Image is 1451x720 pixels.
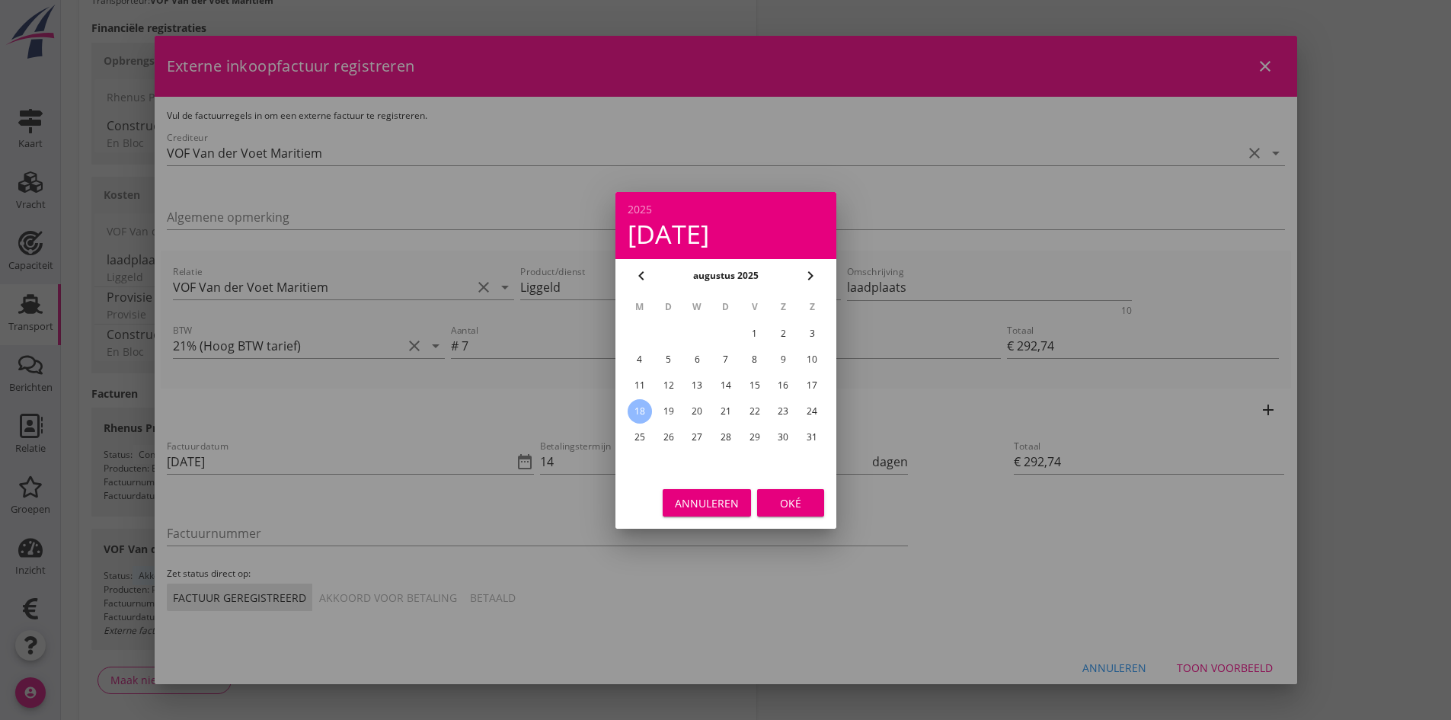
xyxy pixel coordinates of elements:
button: 10 [800,347,824,372]
button: 30 [771,425,795,450]
div: Annuleren [675,494,739,510]
button: 11 [627,373,651,398]
button: 20 [685,399,709,424]
button: 24 [800,399,824,424]
div: 2025 [628,204,824,215]
button: 14 [713,373,737,398]
button: 28 [713,425,737,450]
button: 15 [742,373,766,398]
button: 6 [685,347,709,372]
button: 27 [685,425,709,450]
button: 31 [800,425,824,450]
th: D [712,294,740,320]
button: 8 [742,347,766,372]
th: M [626,294,654,320]
button: 23 [771,399,795,424]
button: 1 [742,322,766,346]
button: 19 [656,399,680,424]
i: chevron_left [632,267,650,285]
div: Oké [769,494,812,510]
button: 21 [713,399,737,424]
button: 25 [627,425,651,450]
button: 17 [800,373,824,398]
i: chevron_right [801,267,820,285]
button: 18 [627,399,651,424]
th: Z [798,294,826,320]
button: 7 [713,347,737,372]
th: Z [769,294,797,320]
button: 16 [771,373,795,398]
th: W [683,294,711,320]
button: 12 [656,373,680,398]
button: 2 [771,322,795,346]
th: V [740,294,768,320]
button: 3 [800,322,824,346]
button: 13 [685,373,709,398]
div: [DATE] [628,221,824,247]
button: 29 [742,425,766,450]
button: 4 [627,347,651,372]
button: augustus 2025 [689,264,763,287]
button: Oké [757,489,824,517]
button: 22 [742,399,766,424]
button: Annuleren [663,489,751,517]
th: D [654,294,682,320]
button: 9 [771,347,795,372]
button: 26 [656,425,680,450]
button: 5 [656,347,680,372]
